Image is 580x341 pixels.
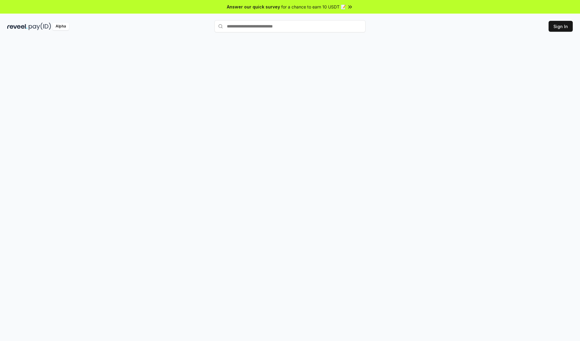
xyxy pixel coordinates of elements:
span: Answer our quick survey [227,4,280,10]
img: pay_id [29,23,51,30]
button: Sign In [549,21,573,32]
img: reveel_dark [7,23,27,30]
span: for a chance to earn 10 USDT 📝 [281,4,346,10]
div: Alpha [52,23,69,30]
